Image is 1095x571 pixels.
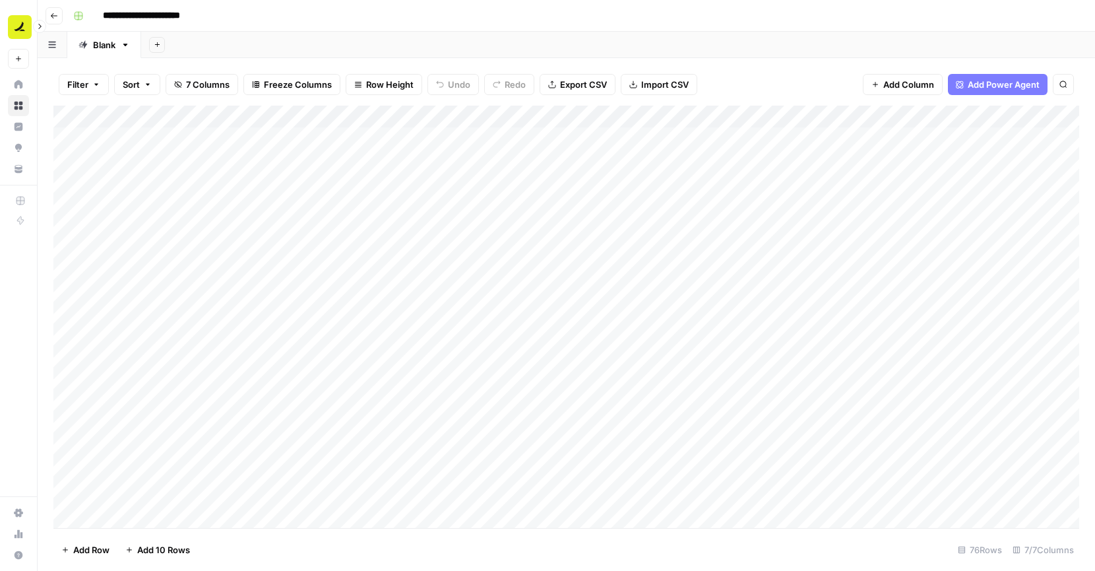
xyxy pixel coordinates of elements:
button: Add Column [863,74,943,95]
span: Freeze Columns [264,78,332,91]
button: Help + Support [8,545,29,566]
span: Add Power Agent [968,78,1040,91]
span: Sort [123,78,140,91]
button: Sort [114,74,160,95]
a: Settings [8,502,29,523]
button: Redo [484,74,534,95]
button: Add 10 Rows [117,539,198,560]
a: Blank [67,32,141,58]
button: Freeze Columns [243,74,340,95]
a: Your Data [8,158,29,180]
button: Add Power Agent [948,74,1048,95]
button: 7 Columns [166,74,238,95]
button: Export CSV [540,74,615,95]
button: Undo [427,74,479,95]
a: Browse [8,95,29,116]
img: Ramp Logo [8,15,32,39]
a: Insights [8,116,29,137]
span: Undo [448,78,470,91]
span: Export CSV [560,78,607,91]
a: Home [8,74,29,95]
a: Opportunities [8,137,29,158]
span: 7 Columns [186,78,230,91]
span: Import CSV [641,78,689,91]
span: Row Height [366,78,414,91]
span: Add Column [883,78,934,91]
button: Row Height [346,74,422,95]
span: Redo [505,78,526,91]
button: Workspace: Ramp [8,11,29,44]
button: Filter [59,74,109,95]
span: Add Row [73,543,109,556]
div: 76 Rows [953,539,1007,560]
div: 7/7 Columns [1007,539,1079,560]
div: Blank [93,38,115,51]
span: Filter [67,78,88,91]
button: Add Row [53,539,117,560]
button: Import CSV [621,74,697,95]
span: Add 10 Rows [137,543,190,556]
a: Usage [8,523,29,545]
